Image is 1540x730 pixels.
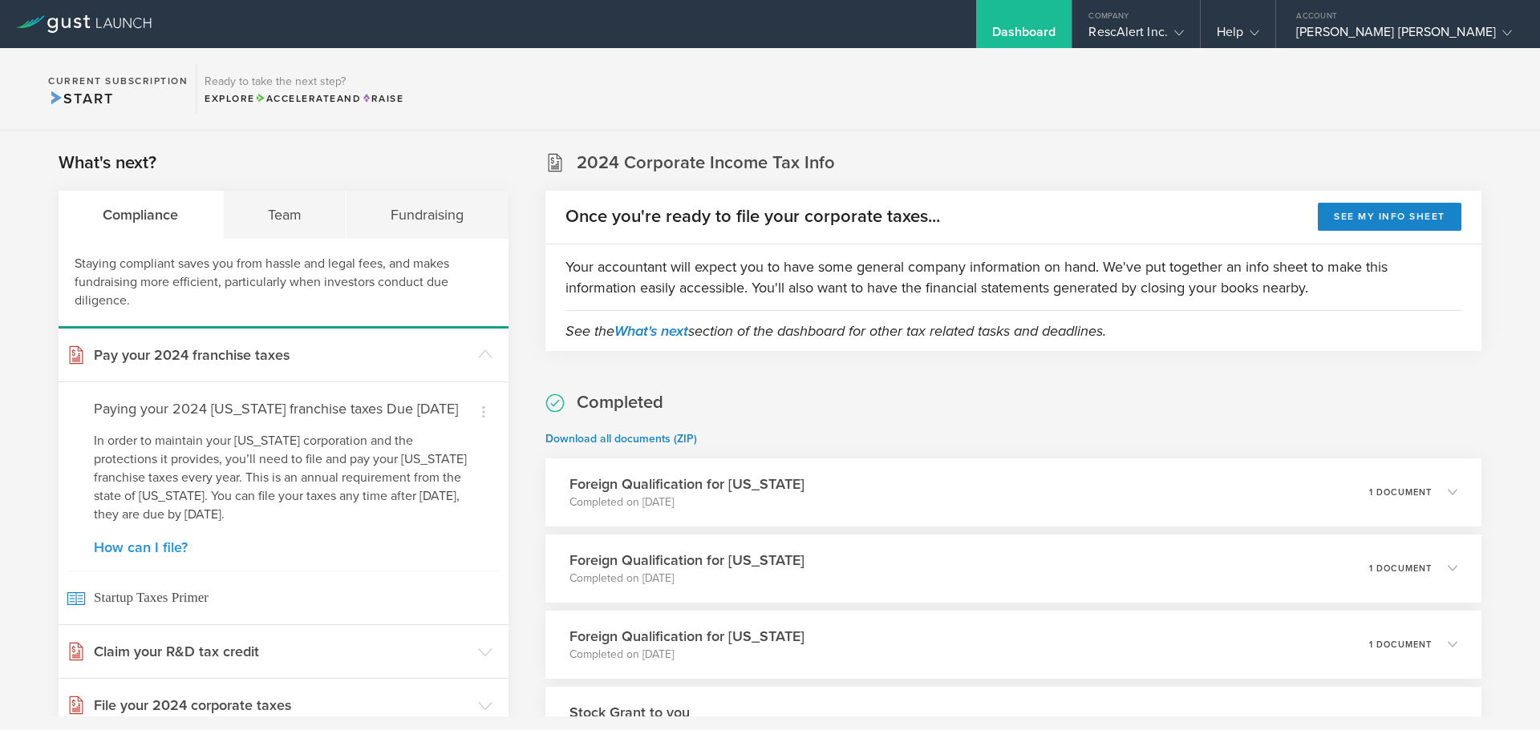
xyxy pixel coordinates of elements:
div: [PERSON_NAME] [PERSON_NAME] [1296,24,1512,48]
p: Your accountant will expect you to have some general company information on hand. We've put toget... [565,256,1461,298]
p: In order to maintain your [US_STATE] corporation and the protections it provides, you’ll need to ... [94,432,473,524]
em: See the section of the dashboard for other tax related tasks and deadlines. [565,322,1106,340]
h3: Foreign Qualification for [US_STATE] [569,474,804,494]
span: Accelerate [255,93,337,104]
span: Raise [361,93,403,104]
button: See my info sheet [1318,203,1461,231]
p: 1 document [1369,488,1432,497]
p: 1 document [1369,564,1432,573]
div: RescAlert Inc. [1088,24,1183,48]
h3: Foreign Qualification for [US_STATE] [569,550,804,571]
p: 5 documents [1360,716,1432,725]
h2: 2024 Corporate Income Tax Info [577,151,835,175]
a: What's next [614,322,688,340]
div: Compliance [59,191,224,239]
h3: Foreign Qualification for [US_STATE] [569,626,804,647]
h3: Ready to take the next step? [205,76,403,87]
div: Explore [205,91,403,106]
h3: Stock Grant to you [569,702,690,723]
a: Download all documents (ZIP) [545,432,697,446]
div: Dashboard [992,24,1056,48]
span: and [255,93,362,104]
div: Team [224,191,347,239]
p: Completed on [DATE] [569,571,804,587]
span: Startup Taxes Primer [67,571,500,624]
p: Completed on [DATE] [569,647,804,663]
h2: What's next? [59,151,156,175]
h4: Paying your 2024 [US_STATE] franchise taxes Due [DATE] [94,398,473,419]
p: Completed on [DATE] [569,494,804,510]
div: Staying compliant saves you from hassle and legal fees, and makes fundraising more efficient, par... [59,239,509,329]
h3: Claim your R&D tax credit [94,641,470,662]
iframe: Chat Widget [1460,653,1540,730]
span: Start [48,90,113,107]
h3: Pay your 2024 franchise taxes [94,345,470,365]
a: How can I file? [94,540,473,555]
h2: Once you're ready to file your corporate taxes... [565,205,940,228]
div: Help [1217,24,1259,48]
h3: File your 2024 corporate taxes [94,695,470,716]
div: Fundraising [346,191,509,239]
h2: Completed [577,391,663,414]
a: Startup Taxes Primer [59,571,509,624]
h2: Current Subscription [48,76,188,86]
p: 1 document [1369,640,1432,649]
div: Ready to take the next step?ExploreAccelerateandRaise [196,64,411,114]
